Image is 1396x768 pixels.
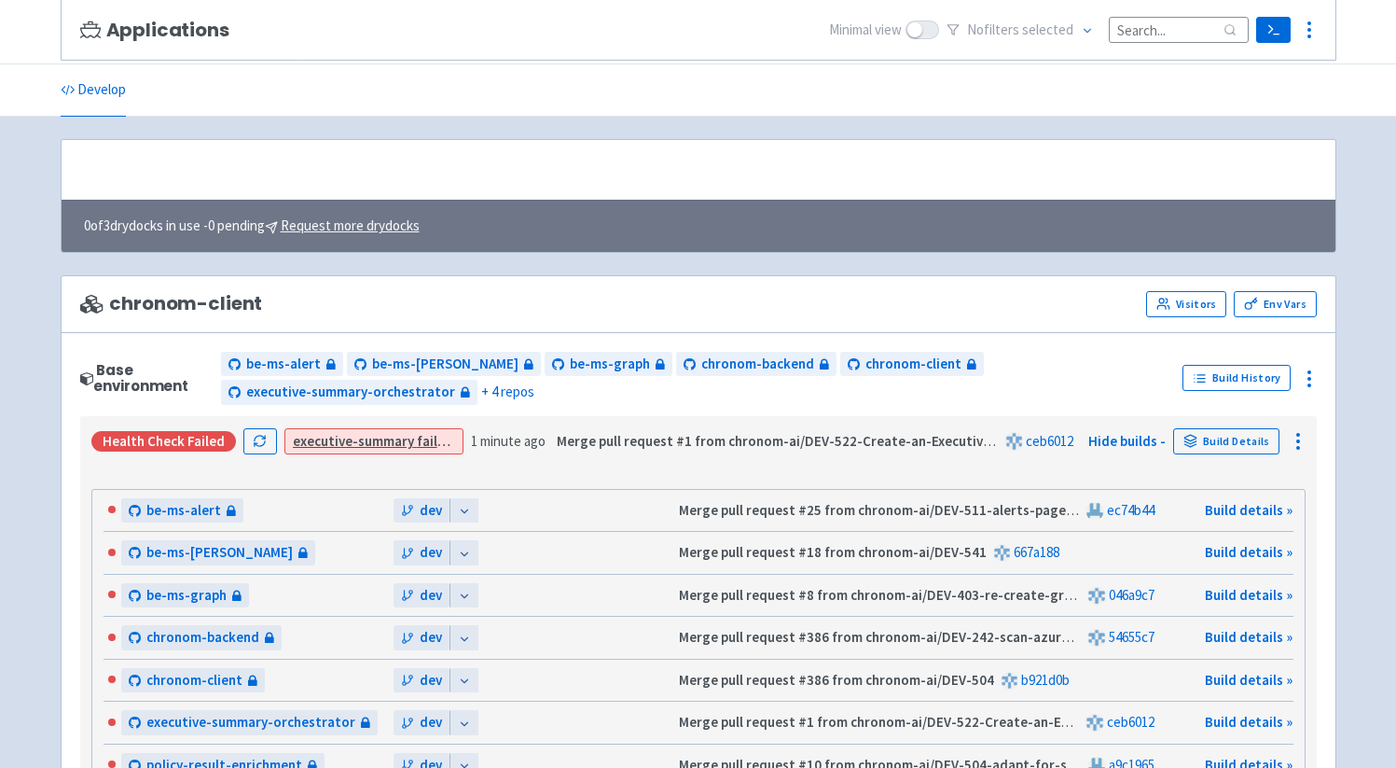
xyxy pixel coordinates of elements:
[146,585,227,607] span: be-ms-graph
[1014,543,1059,561] a: 667a188
[420,712,442,733] span: dev
[121,540,315,566] a: be-ms-[PERSON_NAME]
[80,20,229,41] h3: Applications
[1182,365,1291,391] a: Build History
[1022,21,1073,38] span: selected
[121,625,282,650] a: chronom-backend
[1205,501,1292,519] a: Build details »
[1109,628,1154,646] a: 54655c7
[372,354,518,375] span: be-ms-[PERSON_NAME]
[1107,713,1154,731] a: ceb6012
[1026,432,1073,450] a: ceb6012
[281,216,420,234] u: Request more drydocks
[146,712,355,733] span: executive-summary-orchestrator
[1107,501,1154,519] a: ec74b44
[840,352,984,377] a: chronom-client
[1088,432,1166,450] a: Hide builds -
[221,380,477,405] a: executive-summary-orchestrator
[679,543,987,561] strong: Merge pull request #18 from chronom-ai/DEV-541
[679,671,994,689] strong: Merge pull request #386 from chronom-ai/DEV-504
[420,670,442,691] span: dev
[1109,586,1154,604] a: 046a9c7
[394,583,449,608] a: dev
[394,710,449,735] a: dev
[394,540,449,566] a: dev
[420,542,442,564] span: dev
[1109,17,1249,42] input: Search...
[1205,628,1292,646] a: Build details »
[420,500,442,522] span: dev
[679,628,1143,646] strong: Merge pull request #386 from chronom-ai/DEV-242-scan-azure-cosmos-db
[1205,713,1292,731] a: Build details »
[1205,543,1292,561] a: Build details »
[679,586,1086,604] strong: Merge pull request #8 from chronom-ai/DEV-403-re-create-graph
[1173,428,1279,454] a: Build Details
[121,668,265,693] a: chronom-client
[91,431,236,452] div: Health check failed
[1256,17,1291,43] a: Terminal
[80,362,214,395] div: Base environment
[1146,291,1226,317] a: Visitors
[1021,671,1070,689] a: b921d0b
[471,432,546,450] time: 1 minute ago
[557,432,1161,450] strong: Merge pull request #1 from chronom-ai/DEV-522-Create-an-Executive-Summary-Report-Backend
[80,293,263,314] span: chronom-client
[679,501,1128,519] strong: Merge pull request #25 from chronom-ai/DEV-511-alerts-page-back-end
[293,432,506,450] a: executive-summary failed to start
[146,500,221,522] span: be-ms-alert
[246,382,455,403] span: executive-summary-orchestrator
[146,670,242,691] span: chronom-client
[1234,291,1316,317] a: Env Vars
[293,432,414,450] strong: executive-summary
[394,625,449,650] a: dev
[420,627,442,649] span: dev
[829,20,902,41] span: Minimal view
[221,352,343,377] a: be-ms-alert
[121,498,243,524] a: be-ms-alert
[570,354,650,375] span: be-ms-graph
[146,627,259,649] span: chronom-backend
[679,713,1283,731] strong: Merge pull request #1 from chronom-ai/DEV-522-Create-an-Executive-Summary-Report-Backend
[146,542,293,564] span: be-ms-[PERSON_NAME]
[967,20,1073,41] span: No filter s
[481,382,534,403] span: + 4 repos
[121,710,378,735] a: executive-summary-orchestrator
[121,583,249,608] a: be-ms-graph
[347,352,541,377] a: be-ms-[PERSON_NAME]
[394,498,449,524] a: dev
[1205,671,1292,689] a: Build details »
[676,352,836,377] a: chronom-backend
[420,585,442,607] span: dev
[865,354,961,375] span: chronom-client
[84,216,420,237] span: 0 of 3 drydocks in use - 0 pending
[1205,586,1292,604] a: Build details »
[394,668,449,693] a: dev
[545,352,672,377] a: be-ms-graph
[701,354,814,375] span: chronom-backend
[246,354,321,375] span: be-ms-alert
[61,64,126,117] a: Develop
